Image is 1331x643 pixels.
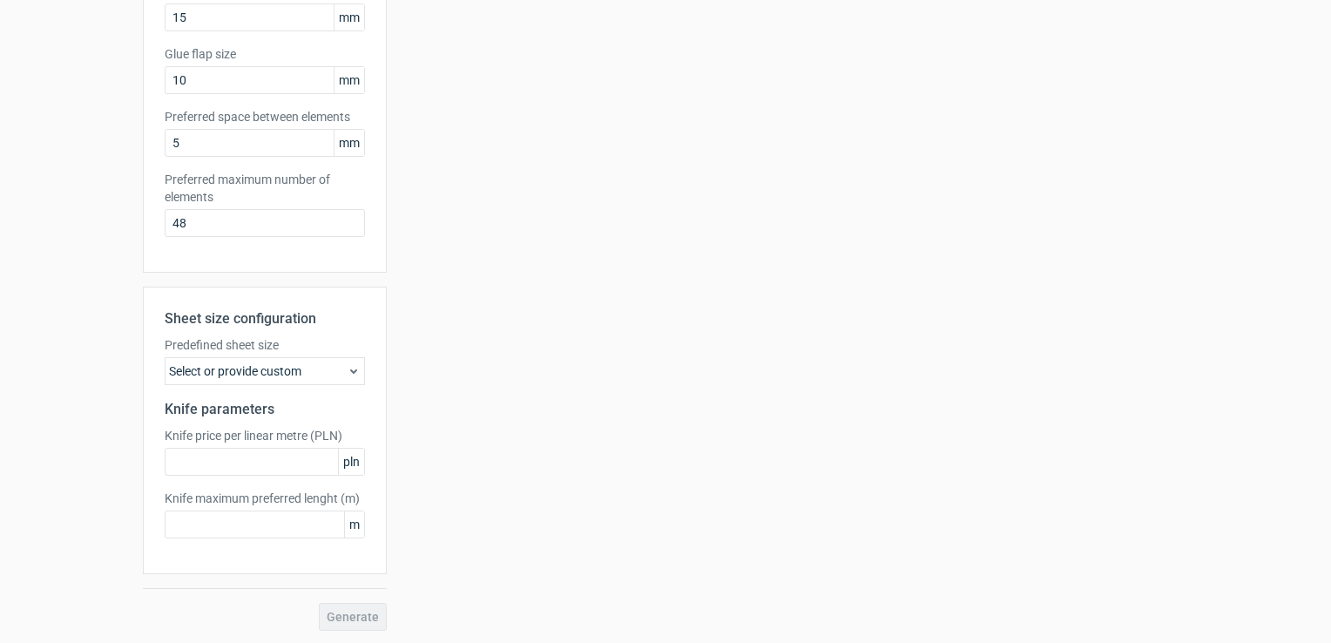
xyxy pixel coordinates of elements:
h2: Knife parameters [165,399,365,420]
span: mm [334,130,364,156]
span: mm [334,67,364,93]
h2: Sheet size configuration [165,308,365,329]
label: Preferred space between elements [165,108,365,125]
span: mm [334,4,364,30]
label: Glue flap size [165,45,365,63]
label: Preferred maximum number of elements [165,171,365,206]
span: m [344,511,364,538]
span: pln [338,449,364,475]
label: Knife price per linear metre (PLN) [165,427,365,444]
label: Predefined sheet size [165,336,365,354]
div: Select or provide custom [165,357,365,385]
label: Knife maximum preferred lenght (m) [165,490,365,507]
